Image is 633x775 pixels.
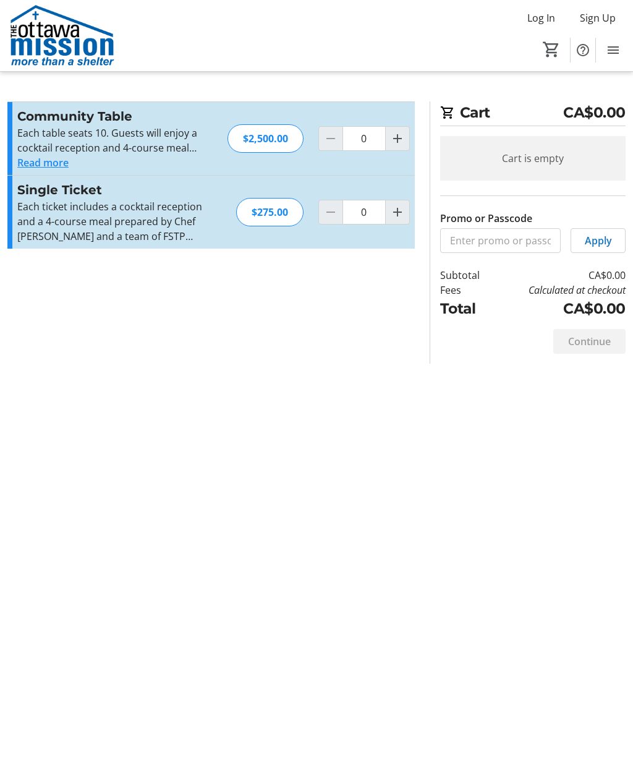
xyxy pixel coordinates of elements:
[7,5,117,67] img: The Ottawa Mission's Logo
[494,298,626,320] td: CA$0.00
[571,229,626,254] button: Apply
[571,38,595,63] button: Help
[563,102,626,124] span: CA$0.00
[540,39,563,61] button: Cart
[440,212,532,226] label: Promo or Passcode
[342,200,386,225] input: Single Ticket Quantity
[517,9,565,28] button: Log In
[17,156,69,171] button: Read more
[494,283,626,298] td: Calculated at checkout
[580,11,616,26] span: Sign Up
[386,201,409,225] button: Increment by one
[440,283,494,298] td: Fees
[386,127,409,151] button: Increment by one
[17,200,202,259] span: Each ticket includes a cocktail reception and a 4-course meal prepared by Chef [PERSON_NAME] and ...
[440,102,626,127] h2: Cart
[227,125,304,153] div: $2,500.00
[17,181,221,200] h3: Single Ticket
[601,38,626,63] button: Menu
[17,126,213,156] p: Each table seats 10. Guests will enjoy a cocktail reception and 4-course meal prepared by Chef [P...
[440,137,626,181] div: Cart is empty
[440,229,561,254] input: Enter promo or passcode
[585,234,612,249] span: Apply
[17,108,213,126] h3: Community Table
[440,298,494,320] td: Total
[494,268,626,283] td: CA$0.00
[570,9,626,28] button: Sign Up
[342,127,386,152] input: Community Table Quantity
[527,11,555,26] span: Log In
[236,199,304,227] div: $275.00
[440,268,494,283] td: Subtotal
